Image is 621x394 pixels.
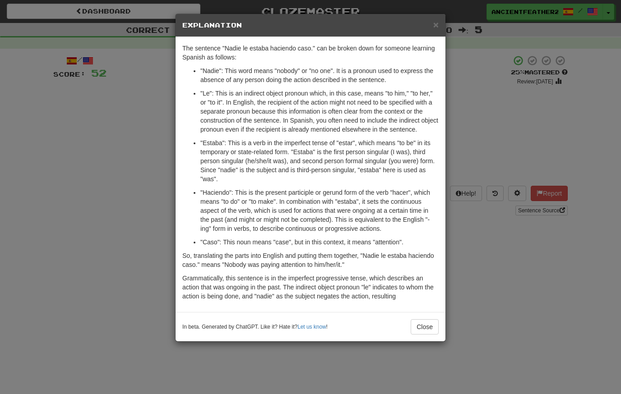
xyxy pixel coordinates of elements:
p: Grammatically, this sentence is in the imperfect progressive tense, which describes an action tha... [182,274,439,301]
button: Close [411,319,439,334]
small: In beta. Generated by ChatGPT. Like it? Hate it? ! [182,323,328,331]
span: × [433,19,439,30]
p: "Haciendo": This is the present participle or gerund form of the verb "hacer", which means "to do... [200,188,439,233]
p: "Estaba": This is a verb in the imperfect tense of "estar", which means "to be" in its temporary ... [200,138,439,183]
p: The sentence "Nadie le estaba haciendo caso." can be broken down for someone learning Spanish as ... [182,44,439,62]
button: Close [433,20,439,29]
h5: Explanation [182,21,439,30]
p: "Caso": This noun means "case", but in this context, it means "attention". [200,238,439,247]
p: "Le": This is an indirect object pronoun which, in this case, means "to him," "to her," or "to it... [200,89,439,134]
a: Let us know [297,324,326,330]
p: So, translating the parts into English and putting them together, "Nadie le estaba haciendo caso.... [182,251,439,269]
p: "Nadie": This word means "nobody" or "no one". It is a pronoun used to express the absence of any... [200,66,439,84]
